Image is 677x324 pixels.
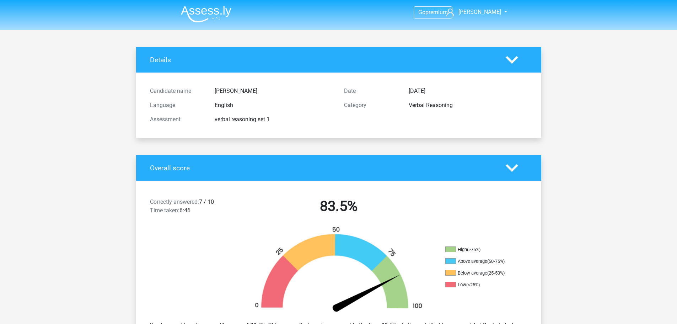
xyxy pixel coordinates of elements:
[425,9,448,16] span: premium
[209,87,339,95] div: [PERSON_NAME]
[414,7,452,17] a: Gopremium
[487,270,505,276] div: (25-50%)
[150,56,495,64] h4: Details
[209,101,339,110] div: English
[444,8,502,16] a: [PERSON_NAME]
[403,101,533,110] div: Verbal Reasoning
[445,246,516,253] li: High
[339,101,403,110] div: Category
[150,207,179,214] span: Time taken:
[466,282,480,287] div: (<25%)
[445,270,516,276] li: Below average
[145,101,209,110] div: Language
[145,198,242,218] div: 7 / 10 6:46
[181,6,231,22] img: Assessly
[339,87,403,95] div: Date
[247,198,430,215] h2: 83.5%
[418,9,425,16] span: Go
[145,115,209,124] div: Assessment
[458,9,501,15] span: [PERSON_NAME]
[150,164,495,172] h4: Overall score
[150,198,199,205] span: Correctly answered:
[403,87,533,95] div: [DATE]
[467,247,480,252] div: (>75%)
[487,259,505,264] div: (50-75%)
[445,258,516,265] li: Above average
[209,115,339,124] div: verbal reasoning set 1
[445,282,516,288] li: Low
[145,87,209,95] div: Candidate name
[243,226,435,315] img: 84.bc7de206d6a3.png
